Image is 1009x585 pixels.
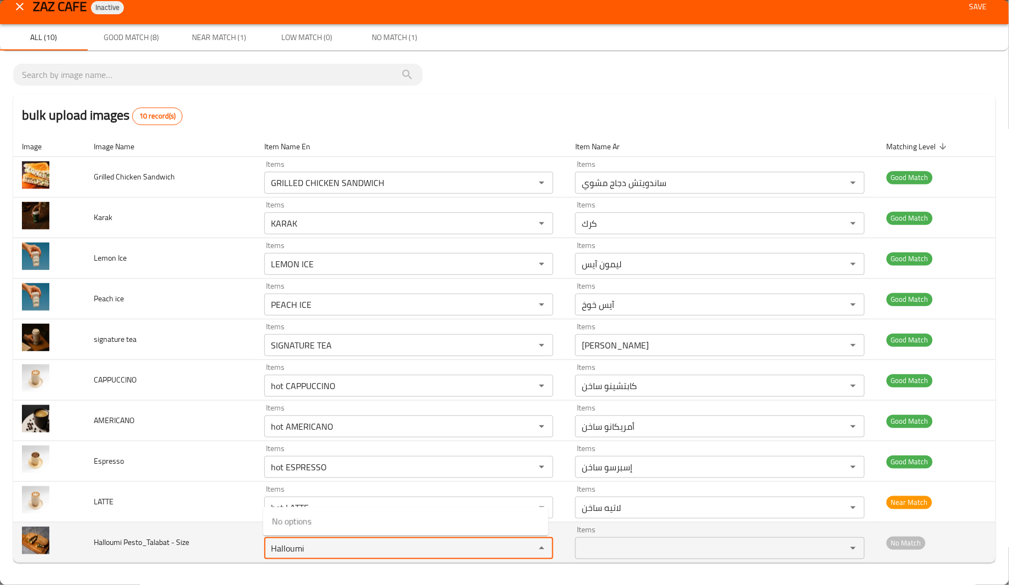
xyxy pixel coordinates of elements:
[270,31,344,44] span: Low Match (0)
[846,256,861,272] button: Open
[22,486,49,514] img: LATTE
[534,175,549,190] button: Open
[887,334,933,346] span: Good Match
[22,283,49,311] img: Peach ice
[534,297,549,312] button: Open
[22,324,49,351] img: signature tea
[887,212,933,224] span: Good Match
[22,527,49,554] img: Halloumi Pesto_Talabat - Size
[22,202,49,229] img: Karak
[566,136,877,157] th: Item Name Ar
[94,535,189,549] span: Halloumi Pesto_Talabat - Size
[887,415,933,428] span: Good Match
[182,31,257,44] span: Near Match (1)
[22,66,414,83] input: search
[534,541,549,556] button: Close
[132,108,183,125] div: Total records count
[22,364,49,392] img: CAPPUCCINO
[94,373,137,387] span: CAPPUCCINO
[887,140,950,153] span: Matching Level
[94,291,124,306] span: Peach ice
[846,541,861,556] button: Open
[94,170,175,184] span: Grilled Chicken Sandwich
[94,210,112,224] span: Karak
[887,455,933,468] span: Good Match
[887,374,933,387] span: Good Match
[534,337,549,353] button: Open
[94,413,134,428] span: AMERICANO
[846,459,861,475] button: Open
[13,136,996,564] table: enhanced table
[534,378,549,393] button: Open
[94,332,137,346] span: signature tea
[887,252,933,265] span: Good Match
[534,216,549,231] button: Open
[22,446,49,473] img: Espresso
[91,1,124,14] div: Inactive
[534,256,549,272] button: Open
[358,31,432,44] span: No Match (1)
[846,216,861,231] button: Open
[13,136,85,157] th: Image
[887,171,933,184] span: Good Match
[846,337,861,353] button: Open
[534,419,549,434] button: Open
[22,243,49,270] img: Lemon Ice
[94,31,169,44] span: Good Match (8)
[846,500,861,515] button: Open
[846,419,861,434] button: Open
[887,293,933,306] span: Good Match
[887,537,926,549] span: No Match
[887,496,932,509] span: Near Match
[846,175,861,190] button: Open
[22,161,49,189] img: Grilled Chicken Sandwich
[94,140,149,153] span: Image Name
[94,494,114,509] span: LATTE
[256,136,566,157] th: Item Name En
[91,3,124,12] span: Inactive
[94,454,124,468] span: Espresso
[263,507,548,536] div: No options
[7,31,81,44] span: All (10)
[22,405,49,432] img: AMERICANO
[22,105,183,125] h2: bulk upload images
[133,111,182,122] span: 10 record(s)
[94,251,127,265] span: Lemon Ice
[534,459,549,475] button: Open
[846,378,861,393] button: Open
[534,500,549,515] button: Open
[846,297,861,312] button: Open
